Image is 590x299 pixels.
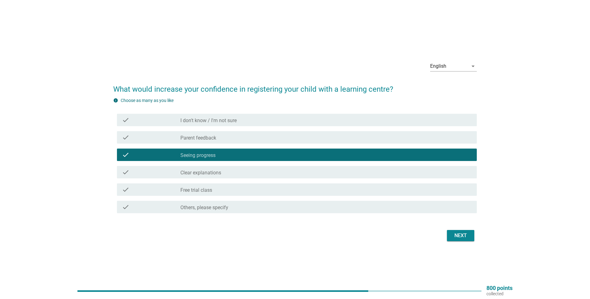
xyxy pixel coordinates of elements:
button: Next [447,230,474,241]
div: English [430,63,446,69]
label: Free trial class [180,187,212,193]
i: check [122,134,129,141]
i: check [122,168,129,176]
label: Choose as many as you like [121,98,174,103]
p: collected [486,291,513,297]
p: 800 points [486,285,513,291]
label: Seeing progress [180,152,216,159]
label: Parent feedback [180,135,216,141]
i: check [122,116,129,124]
label: Others, please specify [180,205,228,211]
i: check [122,186,129,193]
label: Clear explanations [180,170,221,176]
i: arrow_drop_down [469,62,477,70]
h2: What would increase your confidence in registering your child with a learning centre? [113,77,477,95]
i: check [122,203,129,211]
div: Next [452,232,469,239]
i: check [122,151,129,159]
i: info [113,98,118,103]
label: I don't know / I'm not sure [180,117,237,124]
